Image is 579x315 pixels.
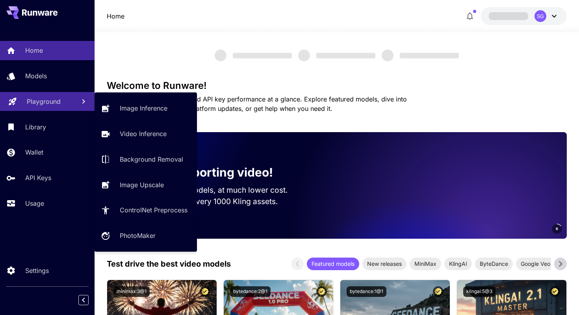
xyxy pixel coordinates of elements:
[200,286,210,297] button: Certified Model – Vetted for best performance and includes a commercial license.
[141,164,273,181] p: Now supporting video!
[95,226,197,245] a: PhotoMaker
[107,258,231,270] p: Test drive the best video models
[119,184,303,196] p: Run the best video models, at much lower cost.
[316,286,327,297] button: Certified Model – Vetted for best performance and includes a commercial license.
[433,286,444,297] button: Certified Model – Vetted for best performance and includes a commercial license.
[27,97,61,106] p: Playground
[549,286,560,297] button: Certified Model – Vetted for best performance and includes a commercial license.
[120,155,183,164] p: Background Removal
[95,175,197,194] a: Image Upscale
[107,95,407,112] span: Check out your usage stats and API key performance at a glance. Explore featured models, dive int...
[25,71,47,81] p: Models
[444,260,472,268] span: KlingAI
[362,260,406,268] span: New releases
[120,129,167,138] p: Video Inference
[25,266,49,275] p: Settings
[25,46,43,55] p: Home
[120,180,164,190] p: Image Upscale
[95,124,197,144] a: Video Inference
[95,201,197,220] a: ControlNet Preprocess
[119,196,303,207] p: Save up to $500 for every 1000 Kling assets.
[25,147,43,157] p: Wallet
[107,11,124,21] p: Home
[25,173,51,182] p: API Keys
[25,199,44,208] p: Usage
[120,231,156,240] p: PhotoMaker
[347,286,386,297] button: bytedance:1@1
[107,11,124,21] nav: breadcrumb
[120,205,187,215] p: ControlNet Preprocess
[410,260,441,268] span: MiniMax
[230,286,271,297] button: bytedance:2@1
[95,150,197,169] a: Background Removal
[556,226,558,232] span: 6
[475,260,513,268] span: ByteDance
[516,260,555,268] span: Google Veo
[95,99,197,118] a: Image Inference
[78,295,89,305] button: Collapse sidebar
[120,103,167,113] p: Image Inference
[463,286,495,297] button: klingai:5@3
[534,10,546,22] div: SG
[107,80,567,91] h3: Welcome to Runware!
[307,260,359,268] span: Featured models
[84,293,95,307] div: Collapse sidebar
[113,286,150,297] button: minimax:3@1
[25,122,46,132] p: Library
